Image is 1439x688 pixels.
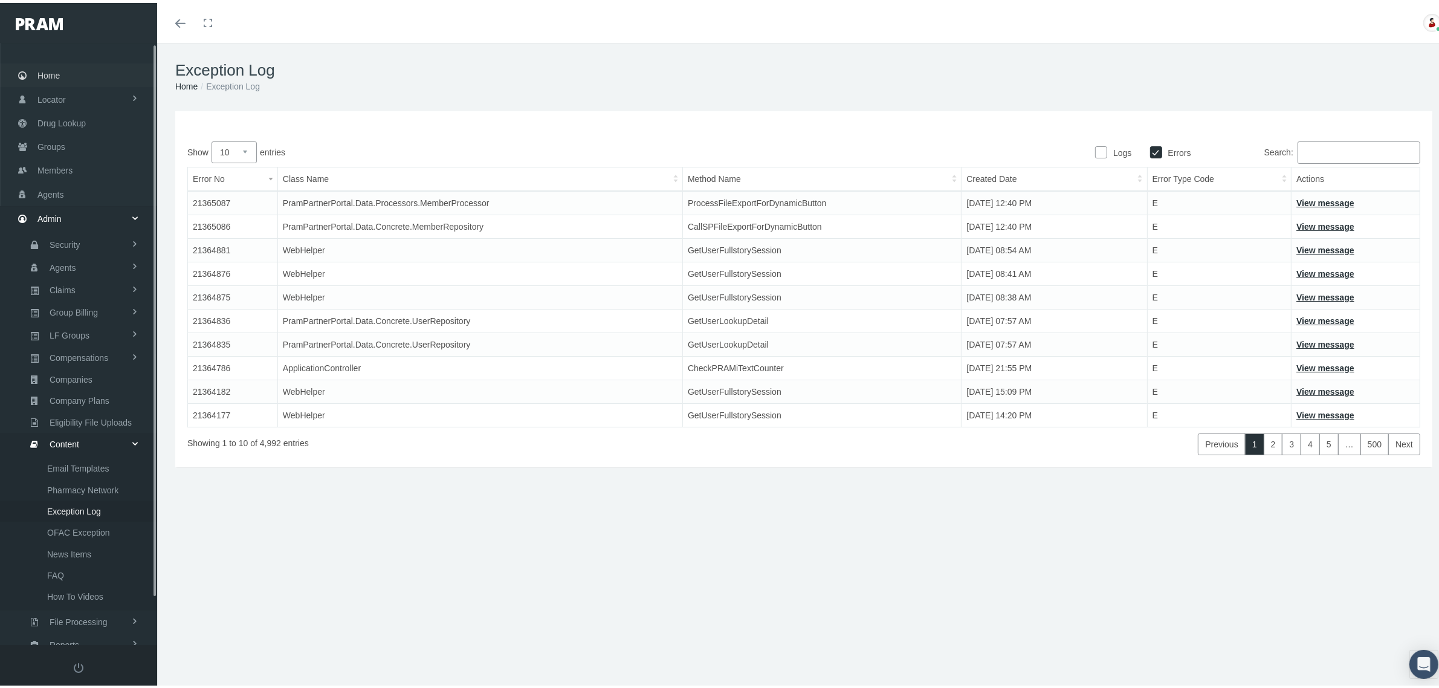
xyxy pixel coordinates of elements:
[16,15,63,27] img: PRAM_20_x_78.png
[962,377,1147,400] td: [DATE] 15:09 PM
[683,329,962,353] td: GetUserLookupDetail
[1296,384,1354,394] a: View message
[187,138,804,160] label: Show entries
[1245,430,1264,452] a: 1
[1296,313,1354,323] a: View message
[277,259,682,282] td: WebHelper
[188,377,278,400] td: 21364182
[198,77,260,90] li: Exception Log
[962,188,1147,212] td: [DATE] 12:40 PM
[212,138,257,160] select: Showentries
[188,188,278,212] td: 21365087
[1296,242,1354,252] a: View message
[1388,430,1420,452] a: Next
[1296,337,1354,346] a: View message
[683,353,962,377] td: CheckPRAMiTextCounter
[1264,430,1283,452] a: 2
[1296,360,1354,370] a: View message
[175,79,198,88] a: Home
[1147,282,1292,306] td: E
[804,138,1420,160] label: Search:
[683,164,962,188] th: Method Name: activate to sort column ascending
[683,212,962,235] td: CallSPFileExportForDynamicButton
[683,235,962,259] td: GetUserFullstorySession
[962,353,1147,377] td: [DATE] 21:55 PM
[1298,138,1420,160] input: Search:
[188,282,278,306] td: 21364875
[50,232,80,252] span: Security
[50,255,76,275] span: Agents
[37,204,62,227] span: Admin
[50,409,132,430] span: Eligibility File Uploads
[1301,430,1320,452] a: 4
[683,400,962,424] td: GetUserFullstorySession
[1147,235,1292,259] td: E
[50,609,108,629] span: File Processing
[47,477,118,498] span: Pharmacy Network
[1147,329,1292,353] td: E
[277,400,682,424] td: WebHelper
[1296,290,1354,299] a: View message
[962,329,1147,353] td: [DATE] 07:57 AM
[47,455,109,476] span: Email Templates
[962,235,1147,259] td: [DATE] 08:54 AM
[1409,647,1438,676] div: Open Intercom Messenger
[188,235,278,259] td: 21364881
[50,388,109,408] span: Company Plans
[277,235,682,259] td: WebHelper
[1296,407,1354,417] a: View message
[1162,143,1191,157] label: Errors
[1338,430,1361,452] a: …
[1296,219,1354,229] a: View message
[37,61,60,84] span: Home
[188,212,278,235] td: 21365086
[277,164,682,188] th: Class Name: activate to sort column ascending
[1147,188,1292,212] td: E
[1319,430,1339,452] a: 5
[188,400,278,424] td: 21364177
[962,282,1147,306] td: [DATE] 08:38 AM
[962,212,1147,235] td: [DATE] 12:40 PM
[277,188,682,212] td: PramPartnerPortal.Data.Processors.MemberProcessor
[962,400,1147,424] td: [DATE] 14:20 PM
[1147,377,1292,400] td: E
[1147,400,1292,424] td: E
[277,306,682,329] td: PramPartnerPortal.Data.Concrete.UserRepository
[277,377,682,400] td: WebHelper
[37,180,64,203] span: Agents
[37,85,66,108] span: Locator
[50,345,108,365] span: Compensations
[277,282,682,306] td: WebHelper
[683,377,962,400] td: GetUserFullstorySession
[962,306,1147,329] td: [DATE] 07:57 AM
[683,282,962,306] td: GetUserFullstorySession
[1107,143,1131,157] label: Logs
[1296,195,1354,205] a: View message
[277,329,682,353] td: PramPartnerPortal.Data.Concrete.UserRepository
[188,329,278,353] td: 21364835
[47,498,101,519] span: Exception Log
[50,431,79,452] span: Content
[683,259,962,282] td: GetUserFullstorySession
[1292,164,1420,188] th: Actions
[277,212,682,235] td: PramPartnerPortal.Data.Concrete.MemberRepository
[683,188,962,212] td: ProcessFileExportForDynamicButton
[188,306,278,329] td: 21364836
[50,322,89,343] span: LF Groups
[37,156,73,179] span: Members
[50,277,76,297] span: Claims
[188,353,278,377] td: 21364786
[1147,164,1292,188] th: Error Type Code: activate to sort column ascending
[962,164,1147,188] th: Created Date: activate to sort column ascending
[50,299,98,320] span: Group Billing
[1147,212,1292,235] td: E
[47,541,91,562] span: News Items
[50,632,79,652] span: Reports
[175,58,1432,77] h1: Exception Log
[47,519,110,540] span: OFAC Exception
[1147,306,1292,329] td: E
[1198,430,1245,452] a: Previous
[1282,430,1301,452] a: 3
[1360,430,1389,452] a: 500
[1296,266,1354,276] a: View message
